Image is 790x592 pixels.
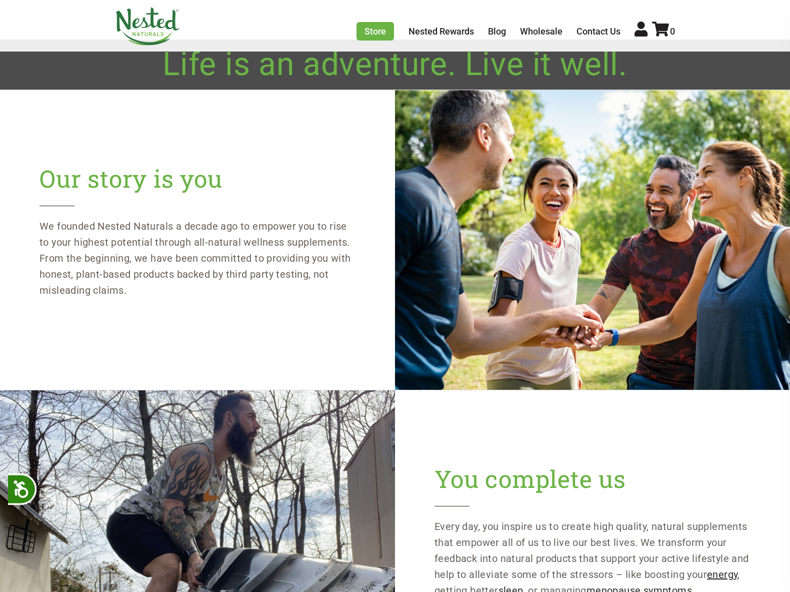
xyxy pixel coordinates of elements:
[652,26,675,37] a: 0
[488,26,506,37] a: Blog
[395,90,790,390] img: Our story is you
[707,568,737,580] a: energy
[434,464,750,506] h2: You complete us
[39,218,355,298] p: We founded Nested Naturals a decade ago to empower you to rise to your highest potential through ...
[39,164,355,206] h2: Our story is you
[520,26,562,37] a: Wholesale
[576,26,620,37] a: Contact Us
[356,22,394,41] a: Store
[408,26,474,37] a: Nested Rewards
[670,26,675,37] span: 0
[115,8,180,46] img: Nested Naturals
